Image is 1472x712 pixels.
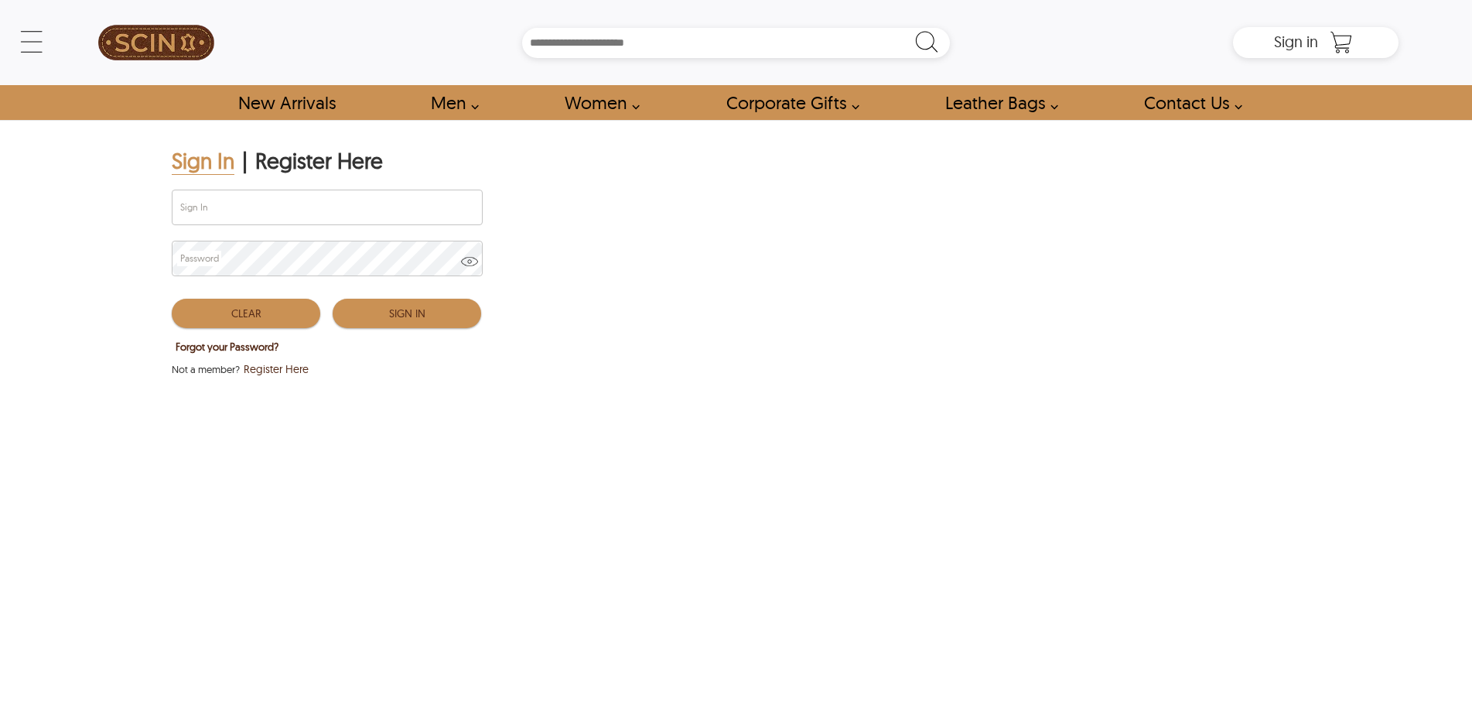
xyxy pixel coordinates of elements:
[1274,32,1318,51] span: Sign in
[1126,85,1251,120] a: contact-us
[172,299,320,328] button: Clear
[244,361,309,377] span: Register Here
[172,337,282,357] button: Forgot your Password?
[242,147,248,175] div: |
[547,85,648,120] a: Shop Women Leather Jackets
[1274,37,1318,50] a: Sign in
[98,8,214,77] img: SCIN
[220,85,353,120] a: Shop New Arrivals
[333,299,481,328] button: Sign In
[927,85,1067,120] a: Shop Leather Bags
[172,361,240,377] span: Not a member?
[1326,31,1357,54] a: Shopping Cart
[73,8,239,77] a: SCIN
[709,85,868,120] a: Shop Leather Corporate Gifts
[413,85,487,120] a: shop men's leather jackets
[255,147,383,175] div: Register Here
[172,147,234,175] div: Sign In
